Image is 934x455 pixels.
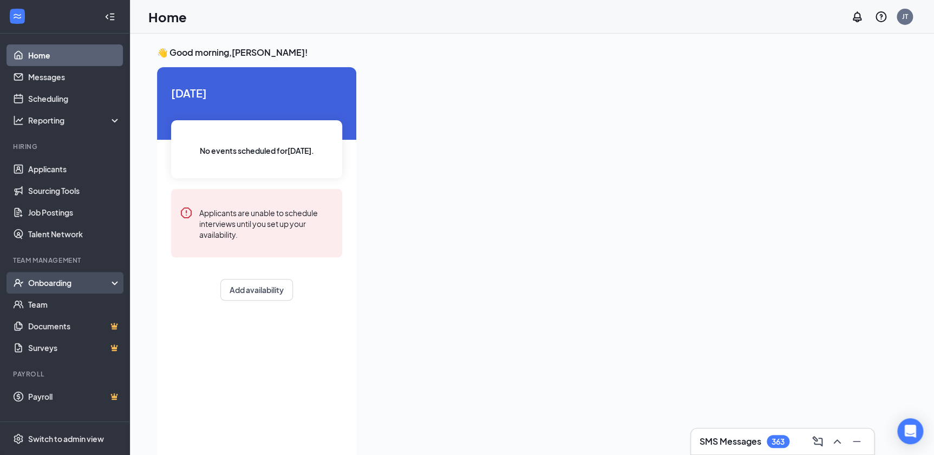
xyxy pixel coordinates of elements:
[28,115,121,126] div: Reporting
[28,433,104,444] div: Switch to admin view
[13,369,119,379] div: Payroll
[13,142,119,151] div: Hiring
[13,256,119,265] div: Team Management
[831,435,844,448] svg: ChevronUp
[28,44,121,66] a: Home
[171,84,342,101] span: [DATE]
[851,10,864,23] svg: Notifications
[28,180,121,201] a: Sourcing Tools
[811,435,824,448] svg: ComposeMessage
[148,8,187,26] h1: Home
[850,435,863,448] svg: Minimize
[200,145,314,157] span: No events scheduled for [DATE] .
[828,433,846,450] button: ChevronUp
[13,433,24,444] svg: Settings
[809,433,826,450] button: ComposeMessage
[199,206,334,240] div: Applicants are unable to schedule interviews until you set up your availability.
[28,386,121,407] a: PayrollCrown
[848,433,865,450] button: Minimize
[13,277,24,288] svg: UserCheck
[28,277,112,288] div: Onboarding
[28,223,121,245] a: Talent Network
[28,66,121,88] a: Messages
[902,12,908,21] div: JT
[28,201,121,223] a: Job Postings
[874,10,887,23] svg: QuestionInfo
[28,158,121,180] a: Applicants
[700,435,761,447] h3: SMS Messages
[104,11,115,22] svg: Collapse
[28,315,121,337] a: DocumentsCrown
[28,294,121,315] a: Team
[180,206,193,219] svg: Error
[13,115,24,126] svg: Analysis
[28,337,121,359] a: SurveysCrown
[28,88,121,109] a: Scheduling
[157,47,907,58] h3: 👋 Good morning, [PERSON_NAME] !
[772,437,785,446] div: 363
[12,11,23,22] svg: WorkstreamLogo
[220,279,293,301] button: Add availability
[897,418,923,444] div: Open Intercom Messenger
